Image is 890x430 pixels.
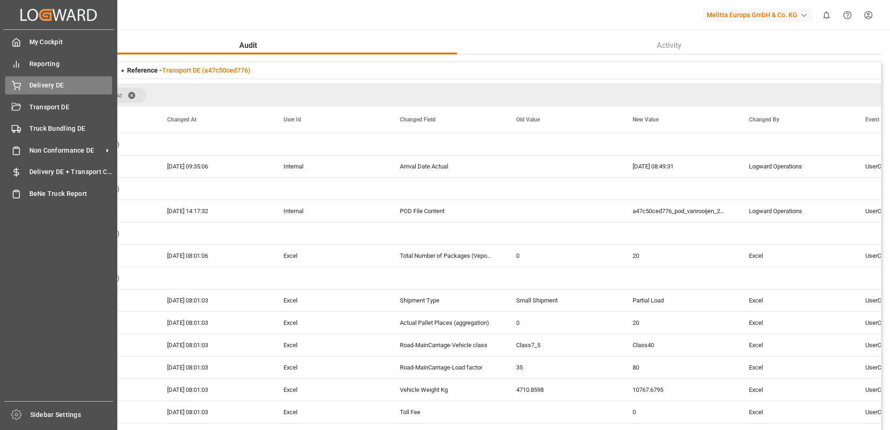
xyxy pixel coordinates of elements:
[738,379,854,401] div: Excel
[516,116,540,123] span: Old Value
[621,401,738,423] div: 0
[29,102,113,112] span: Transport DE
[5,184,112,202] a: BeNe Truck Report
[5,54,112,73] a: Reporting
[621,200,738,222] div: a47c50ced776_pod_vanrooijen_20250823121514000000.pdf
[738,155,854,177] div: Logward Operations
[621,245,738,267] div: 20
[283,116,301,123] span: User Id
[703,8,812,22] div: Melitta Europa GmbH & Co. KG
[156,334,272,356] div: [DATE] 08:01:03
[389,334,505,356] div: Road-MainCarriage-Vehicle class
[272,334,389,356] div: Excel
[738,356,854,378] div: Excel
[5,163,112,181] a: Delivery DE + Transport Cost
[749,116,779,123] span: Changed By
[505,334,621,356] div: Class7_5
[156,289,272,311] div: [DATE] 08:01:03
[653,40,685,51] span: Activity
[389,245,505,267] div: Total Number of Packages (VepoDE)
[505,245,621,267] div: 0
[29,146,103,155] span: Non Conformance DE
[621,155,738,177] div: [DATE] 08:49:31
[5,120,112,138] a: Truck Bundling DE
[389,379,505,401] div: Vehicle Weight Kg
[156,155,272,177] div: [DATE] 09:35:06
[389,200,505,222] div: POD File Content
[505,312,621,334] div: 0
[167,116,196,123] span: Changed At
[162,67,250,74] a: Transport DE (a47c50ced776)
[621,379,738,401] div: 10767.6795
[156,200,272,222] div: [DATE] 14:17:32
[29,167,113,177] span: Delivery DE + Transport Cost
[389,401,505,423] div: Toll Fee
[505,289,621,311] div: Small Shipment
[738,245,854,267] div: Excel
[621,312,738,334] div: 20
[272,312,389,334] div: Excel
[40,37,457,54] button: Audit
[738,289,854,311] div: Excel
[156,312,272,334] div: [DATE] 08:01:03
[272,155,389,177] div: Internal
[389,155,505,177] div: Arrival Date Actual
[505,379,621,401] div: 4710.8598
[5,98,112,116] a: Transport DE
[5,76,112,94] a: Delivery DE
[389,356,505,378] div: Road-MainCarriage-Load factor
[29,37,113,47] span: My Cockpit
[30,410,114,420] span: Sidebar Settings
[865,116,879,123] span: Event
[272,200,389,222] div: Internal
[738,334,854,356] div: Excel
[272,245,389,267] div: Excel
[816,5,837,26] button: show 0 new notifications
[738,401,854,423] div: Excel
[127,67,250,74] span: Reference -
[837,5,858,26] button: Help Center
[738,200,854,222] div: Logward Operations
[738,312,854,334] div: Excel
[389,289,505,311] div: Shipment Type
[621,289,738,311] div: Partial Load
[29,124,113,134] span: Truck Bundling DE
[389,312,505,334] div: Actual Pallet Places (aggregation)
[272,289,389,311] div: Excel
[156,356,272,378] div: [DATE] 08:01:03
[29,81,113,90] span: Delivery DE
[156,379,272,401] div: [DATE] 08:01:03
[156,401,272,423] div: [DATE] 08:01:03
[156,245,272,267] div: [DATE] 08:01:06
[236,40,261,51] span: Audit
[621,356,738,378] div: 80
[400,116,436,123] span: Changed Field
[703,6,816,24] button: Melitta Europa GmbH & Co. KG
[29,59,113,69] span: Reporting
[29,189,113,199] span: BeNe Truck Report
[621,334,738,356] div: Class40
[272,356,389,378] div: Excel
[5,33,112,51] a: My Cockpit
[505,356,621,378] div: 35
[272,379,389,401] div: Excel
[457,37,882,54] button: Activity
[272,401,389,423] div: Excel
[633,116,659,123] span: New Value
